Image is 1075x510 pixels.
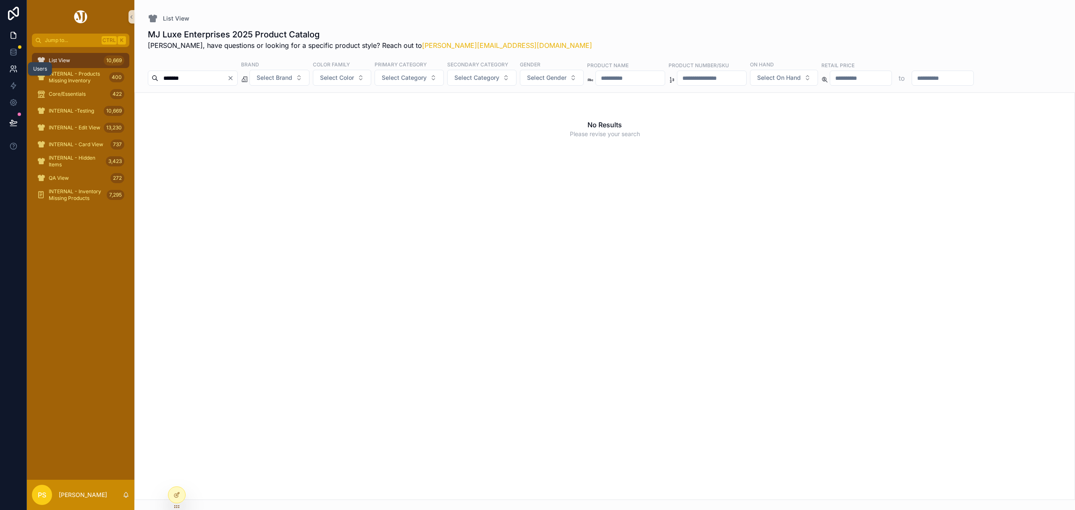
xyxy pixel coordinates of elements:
label: Primary Category [375,60,427,68]
span: Core/Essentials [49,91,86,97]
label: Gender [520,60,540,68]
div: 272 [110,173,124,183]
a: [PERSON_NAME][EMAIL_ADDRESS][DOMAIN_NAME] [422,41,592,50]
button: Clear [227,75,237,81]
a: QA View272 [32,171,129,186]
a: Core/Essentials422 [32,87,129,102]
label: On Hand [750,60,774,68]
span: Select Brand [257,74,292,82]
h2: No Results [587,120,622,130]
span: List View [163,14,189,23]
span: K [118,37,125,44]
span: Please revise your search [570,130,640,138]
img: App logo [73,10,89,24]
button: Select Button [313,70,371,86]
a: INTERNAL - Hidden Items3,423 [32,154,129,169]
span: INTERNAL -Testing [49,108,94,114]
div: 10,669 [104,106,124,116]
label: Product Name [587,61,629,69]
div: 13,230 [104,123,124,133]
div: 10,669 [104,55,124,66]
h1: MJ Luxe Enterprises 2025 Product Catalog [148,29,592,40]
label: Retail Price [821,61,855,69]
label: Brand [241,60,259,68]
label: Secondary Category [447,60,508,68]
span: QA View [49,175,69,181]
span: List View [49,57,70,64]
button: Select Button [375,70,444,86]
label: Product Number/SKU [669,61,729,69]
span: Jump to... [45,37,98,44]
span: [PERSON_NAME], have questions or looking for a specific product style? Reach out to [148,40,592,50]
div: scrollable content [27,47,134,213]
a: INTERNAL - Products Missing Inventory400 [32,70,129,85]
span: Select Category [382,74,427,82]
button: Jump to...CtrlK [32,34,129,47]
div: 422 [110,89,124,99]
span: Select On Hand [757,74,801,82]
span: INTERNAL - Edit View [49,124,100,131]
label: Color Family [313,60,350,68]
a: INTERNAL - Edit View13,230 [32,120,129,135]
a: INTERNAL - Inventory Missing Products7,295 [32,187,129,202]
span: Select Gender [527,74,566,82]
div: 7,295 [107,190,124,200]
span: INTERNAL - Hidden Items [49,155,102,168]
div: 3,423 [106,156,124,166]
span: Select Category [454,74,499,82]
span: PS [38,490,46,500]
a: List View10,669 [32,53,129,68]
a: INTERNAL - Card View737 [32,137,129,152]
p: to [899,73,905,83]
p: [PERSON_NAME] [59,491,107,499]
button: Select Button [750,70,818,86]
span: Ctrl [102,36,117,45]
a: List View [148,13,189,24]
span: INTERNAL - Inventory Missing Products [49,188,103,202]
button: Select Button [249,70,309,86]
div: 400 [109,72,124,82]
span: Select Color [320,74,354,82]
a: INTERNAL -Testing10,669 [32,103,129,118]
div: Users [33,66,47,72]
span: INTERNAL - Card View [49,141,103,148]
span: INTERNAL - Products Missing Inventory [49,71,106,84]
button: Select Button [447,70,517,86]
div: 737 [110,139,124,150]
button: Select Button [520,70,584,86]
